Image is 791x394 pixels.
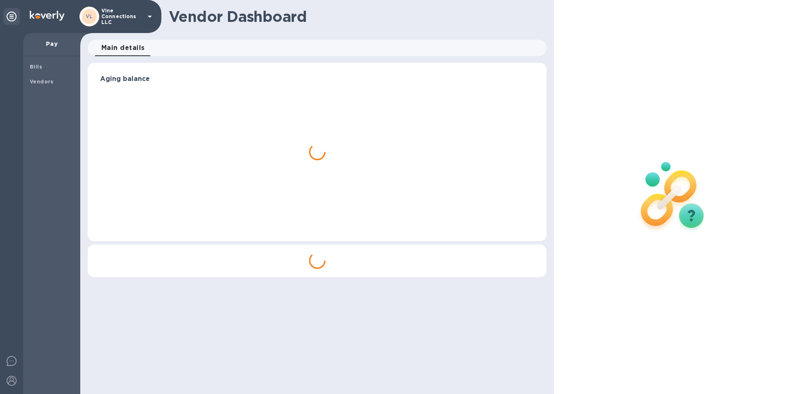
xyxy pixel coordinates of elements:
p: Pay [30,40,74,48]
div: Unpin categories [3,8,20,25]
span: Main details [101,42,145,54]
b: Vendors [30,78,54,85]
h3: Aging balance [100,75,534,83]
b: Bills [30,64,42,70]
h1: Vendor Dashboard [169,8,541,25]
p: Vine Connections LLC [101,8,143,25]
img: Logo [30,11,65,21]
b: VL [86,13,93,19]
